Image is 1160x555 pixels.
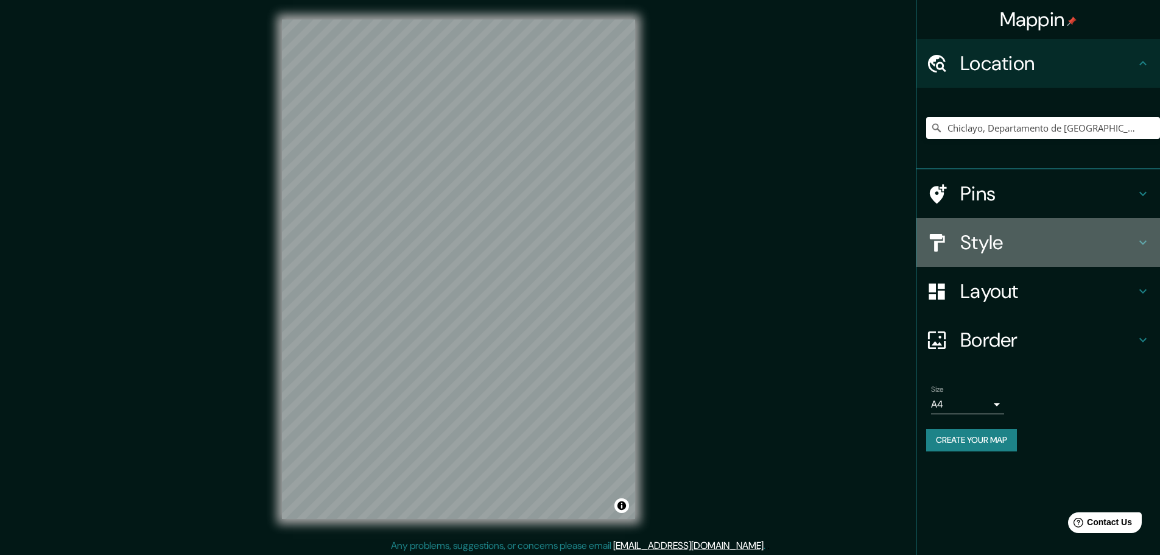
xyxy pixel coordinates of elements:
button: Toggle attribution [614,498,629,513]
label: Size [931,384,944,395]
canvas: Map [282,19,635,519]
div: Pins [916,169,1160,218]
iframe: Help widget launcher [1052,507,1147,542]
div: Border [916,316,1160,364]
div: A4 [931,395,1004,414]
div: . [767,539,770,553]
div: . [765,539,767,553]
img: pin-icon.png [1067,16,1077,26]
h4: Layout [960,279,1136,303]
h4: Style [960,230,1136,255]
input: Pick your city or area [926,117,1160,139]
div: Location [916,39,1160,88]
div: Style [916,218,1160,267]
div: Layout [916,267,1160,316]
h4: Border [960,328,1136,352]
p: Any problems, suggestions, or concerns please email . [391,539,765,553]
h4: Pins [960,182,1136,206]
h4: Location [960,51,1136,76]
button: Create your map [926,429,1017,451]
a: [EMAIL_ADDRESS][DOMAIN_NAME] [613,539,764,552]
h4: Mappin [1000,7,1077,32]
